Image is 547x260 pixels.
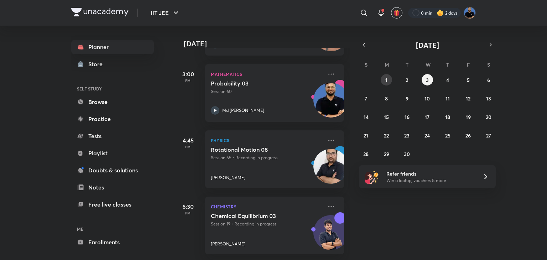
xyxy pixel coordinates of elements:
[211,221,323,227] p: Session 19 • Recording in progress
[71,57,154,71] a: Store
[365,170,379,184] img: referral
[174,211,202,215] p: PM
[483,130,494,141] button: September 27, 2025
[381,74,392,85] button: September 1, 2025
[401,93,413,104] button: September 9, 2025
[487,61,490,68] abbr: Saturday
[466,95,470,102] abbr: September 12, 2025
[88,60,107,68] div: Store
[422,111,433,123] button: September 17, 2025
[437,9,444,16] img: streak
[363,151,369,157] abbr: September 28, 2025
[365,61,368,68] abbr: Sunday
[174,145,202,149] p: PM
[222,107,264,114] p: Md [PERSON_NAME]
[385,95,388,102] abbr: September 8, 2025
[401,111,413,123] button: September 16, 2025
[386,177,474,184] p: Win a laptop, vouchers & more
[381,93,392,104] button: September 8, 2025
[401,148,413,160] button: September 30, 2025
[211,80,299,87] h5: Probability 03
[405,114,410,120] abbr: September 16, 2025
[71,8,129,18] a: Company Logo
[174,136,202,145] h5: 4:45
[364,114,369,120] abbr: September 14, 2025
[486,132,491,139] abbr: September 27, 2025
[211,175,245,181] p: [PERSON_NAME]
[384,114,389,120] abbr: September 15, 2025
[71,235,154,249] a: Enrollments
[442,111,453,123] button: September 18, 2025
[71,197,154,212] a: Free live classes
[446,61,449,68] abbr: Thursday
[401,74,413,85] button: September 2, 2025
[381,111,392,123] button: September 15, 2025
[446,77,449,83] abbr: September 4, 2025
[381,130,392,141] button: September 22, 2025
[385,77,387,83] abbr: September 1, 2025
[463,93,474,104] button: September 12, 2025
[71,163,154,177] a: Doubts & solutions
[360,93,372,104] button: September 7, 2025
[463,74,474,85] button: September 5, 2025
[71,8,129,16] img: Company Logo
[483,111,494,123] button: September 20, 2025
[365,95,367,102] abbr: September 7, 2025
[71,180,154,194] a: Notes
[406,77,408,83] abbr: September 2, 2025
[174,202,202,211] h5: 6:30
[211,146,299,153] h5: Rotational Motion 08
[466,114,471,120] abbr: September 19, 2025
[211,136,323,145] p: Physics
[364,132,368,139] abbr: September 21, 2025
[406,95,408,102] abbr: September 9, 2025
[465,132,471,139] abbr: September 26, 2025
[71,129,154,143] a: Tests
[211,88,323,95] p: Session 60
[442,130,453,141] button: September 25, 2025
[487,77,490,83] abbr: September 6, 2025
[464,7,476,19] img: Md Afroj
[71,223,154,235] h6: ME
[467,61,470,68] abbr: Friday
[442,74,453,85] button: September 4, 2025
[360,111,372,123] button: September 14, 2025
[426,61,431,68] abbr: Wednesday
[360,130,372,141] button: September 21, 2025
[71,95,154,109] a: Browse
[211,70,323,78] p: Mathematics
[486,95,491,102] abbr: September 13, 2025
[404,132,410,139] abbr: September 23, 2025
[483,93,494,104] button: September 13, 2025
[384,132,389,139] abbr: September 22, 2025
[369,40,486,50] button: [DATE]
[445,132,450,139] abbr: September 25, 2025
[386,170,474,177] h6: Refer friends
[384,151,389,157] abbr: September 29, 2025
[416,40,439,50] span: [DATE]
[314,219,348,253] img: Avatar
[385,61,389,68] abbr: Monday
[71,112,154,126] a: Practice
[486,114,491,120] abbr: September 20, 2025
[442,93,453,104] button: September 11, 2025
[424,95,430,102] abbr: September 10, 2025
[422,74,433,85] button: September 3, 2025
[381,148,392,160] button: September 29, 2025
[463,111,474,123] button: September 19, 2025
[211,212,299,219] h5: Chemical Equilibrium 03
[211,241,245,247] p: [PERSON_NAME]
[445,114,450,120] abbr: September 18, 2025
[425,114,429,120] abbr: September 17, 2025
[71,83,154,95] h6: SELF STUDY
[404,151,410,157] abbr: September 30, 2025
[401,130,413,141] button: September 23, 2025
[467,77,470,83] abbr: September 5, 2025
[360,148,372,160] button: September 28, 2025
[71,146,154,160] a: Playlist
[211,202,323,211] p: Chemistry
[174,78,202,83] p: PM
[394,10,400,16] img: avatar
[426,77,429,83] abbr: September 3, 2025
[174,70,202,78] h5: 3:00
